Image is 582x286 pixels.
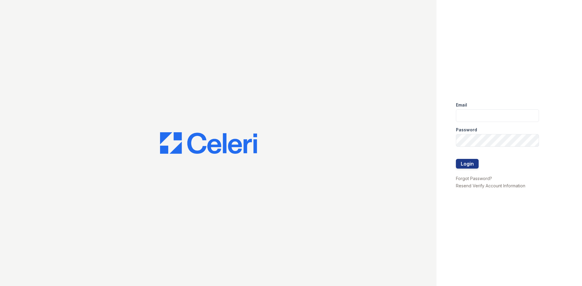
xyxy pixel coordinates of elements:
[456,176,492,181] a: Forgot Password?
[456,183,525,188] a: Resend Verify Account Information
[456,102,467,108] label: Email
[456,159,479,169] button: Login
[160,132,257,154] img: CE_Logo_Blue-a8612792a0a2168367f1c8372b55b34899dd931a85d93a1a3d3e32e68fde9ad4.png
[456,127,477,133] label: Password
